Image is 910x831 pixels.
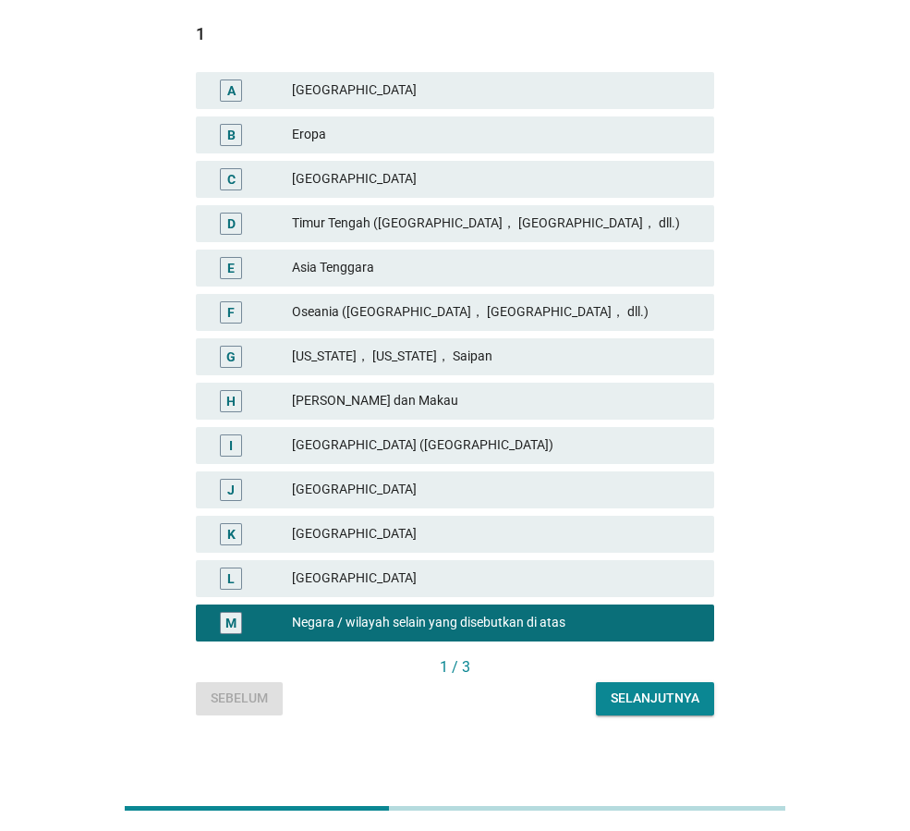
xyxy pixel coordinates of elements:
[227,214,236,233] div: D
[196,656,714,678] div: 1 / 3
[611,689,699,708] div: Selanjutnya
[225,613,237,632] div: M
[229,435,233,455] div: I
[292,612,699,634] div: Negara / wilayah selain yang disebutkan di atas
[292,257,699,279] div: Asia Tenggara
[292,434,699,457] div: [GEOGRAPHIC_DATA] ([GEOGRAPHIC_DATA])
[227,80,236,100] div: A
[196,21,714,46] div: 1
[596,682,714,715] button: Selanjutnya
[292,79,699,102] div: [GEOGRAPHIC_DATA]
[227,302,235,322] div: F
[227,480,235,499] div: J
[292,124,699,146] div: Eropa
[292,168,699,190] div: [GEOGRAPHIC_DATA]
[292,390,699,412] div: [PERSON_NAME] dan Makau
[226,347,236,366] div: G
[292,568,699,590] div: [GEOGRAPHIC_DATA]
[227,125,236,144] div: B
[292,479,699,501] div: [GEOGRAPHIC_DATA]
[292,523,699,545] div: [GEOGRAPHIC_DATA]
[227,568,235,588] div: L
[227,258,235,277] div: E
[292,213,699,235] div: Timur Tengah ([GEOGRAPHIC_DATA]， [GEOGRAPHIC_DATA]， dll.)
[226,391,236,410] div: H
[292,301,699,324] div: Oseania ([GEOGRAPHIC_DATA]， [GEOGRAPHIC_DATA]， dll.)
[292,346,699,368] div: [US_STATE]， [US_STATE]， Saipan
[227,524,236,544] div: K
[227,169,236,189] div: C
